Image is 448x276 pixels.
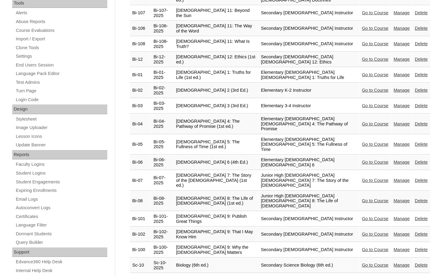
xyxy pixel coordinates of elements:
a: Student Logins [15,169,107,177]
td: Bi-04 [130,114,151,134]
a: Course Evaluations [15,27,107,34]
a: Go to Course [362,10,388,15]
a: Manage [394,247,410,252]
a: Go to Course [362,103,388,108]
a: Delete [415,41,428,46]
a: Dormant Students [15,230,107,238]
td: Bi-04-2025 [151,114,173,134]
a: Delete [415,121,428,126]
a: Stylesheet [15,115,107,123]
a: Delete [415,103,428,108]
a: Edvance360 Help Desk [15,258,107,266]
a: Go to Course [362,160,388,165]
td: Bi-101-2025 [151,211,173,227]
a: Manage [394,160,410,165]
a: Delete [415,72,428,77]
td: [DEMOGRAPHIC_DATA] 11: The Way of the Word [174,21,258,36]
td: Bi-107 [130,5,151,21]
td: Bi-101 [130,211,151,227]
td: Bi-106-2025 [151,21,173,36]
td: Bi-02-2025 [151,83,173,98]
a: Student Engagements [15,178,107,186]
td: [DEMOGRAPHIC_DATA] 5: The Fullness of Time (1st ed.) [174,135,258,155]
td: Secondary [DEMOGRAPHIC_DATA] [DEMOGRAPHIC_DATA] 12: Ethics [258,52,359,67]
td: Secondary [DEMOGRAPHIC_DATA] Instructor [258,36,359,52]
td: Sc-10 [130,258,151,273]
a: Lesson Icons [15,133,107,140]
a: Delete [415,263,428,267]
td: Secondary Science Biology (6th ed.) [258,258,359,273]
a: Go to Course [362,88,388,93]
td: [DEMOGRAPHIC_DATA] 8: The Life of [DEMOGRAPHIC_DATA] (1st ed.) [174,191,258,211]
td: Bi-03 [130,98,151,114]
a: Go to Course [362,57,388,62]
td: Secondary [DEMOGRAPHIC_DATA] Instructor [258,211,359,227]
td: [DEMOGRAPHIC_DATA] 4: The Pathway of Promise (1st ed.) [174,114,258,134]
a: Login Code [15,96,107,104]
td: [DEMOGRAPHIC_DATA] 7: The Story of the [DEMOGRAPHIC_DATA] (1st ed.) [174,170,258,191]
td: Bi-02 [130,83,151,98]
td: Bi-108-2025 [151,36,173,52]
a: Image Uploader [15,124,107,131]
a: Expiring Enrollments [15,187,107,194]
td: Bi-106 [130,21,151,36]
a: Delete [415,178,428,183]
td: Bi-06-2025 [151,155,173,170]
td: Bi-102 [130,227,151,242]
a: Manage [394,41,410,46]
a: Delete [415,216,428,221]
a: Delete [415,247,428,252]
td: [DEMOGRAPHIC_DATA] 2 (3rd Ed.) [174,83,258,98]
a: Manage [394,26,410,31]
a: Language Pack Editor [15,70,107,77]
td: Biology (6th ed.) [174,258,258,273]
td: Bi-100 [130,242,151,257]
td: Elementary [DEMOGRAPHIC_DATA] [DEMOGRAPHIC_DATA] 5: The Fullness of Time [258,135,359,155]
div: Design [12,104,107,114]
td: Elementary [DEMOGRAPHIC_DATA] [DEMOGRAPHIC_DATA] 4: The Pathway of Promise [258,114,359,134]
a: Go to Course [362,216,388,221]
a: Manage [394,198,410,203]
td: [DEMOGRAPHIC_DATA] 12: Ethics (1st ed.) [174,52,258,67]
td: Secondary [DEMOGRAPHIC_DATA] Instructor [258,227,359,242]
td: [DEMOGRAPHIC_DATA] 11: What Is Truth? [174,36,258,52]
td: Bi-03-2025 [151,98,173,114]
a: Manage [394,263,410,267]
td: [DEMOGRAPHIC_DATA] 3 (3rd Ed.) [174,98,258,114]
td: Bi-12 [130,52,151,67]
a: Go to Course [362,232,388,237]
a: Manage [394,72,410,77]
td: Elementary [DEMOGRAPHIC_DATA] [DEMOGRAPHIC_DATA] 6 [258,155,359,170]
a: Go to Course [362,263,388,267]
a: Query Builder [15,239,107,246]
td: Secondary [DEMOGRAPHIC_DATA] Instructor [258,5,359,21]
td: Elementary K-2 Instructor [258,83,359,98]
td: [DEMOGRAPHIC_DATA] 9: Publish Great Things [174,211,258,227]
td: [DEMOGRAPHIC_DATA] 9: Why the [DEMOGRAPHIC_DATA] Matters [174,242,258,257]
td: [DEMOGRAPHIC_DATA] 1: Truths for Life (1st ed.) [174,67,258,83]
td: Bi-12-2025 [151,52,173,67]
td: Bi-05-2025 [151,135,173,155]
a: Update Banner [15,141,107,149]
a: Delete [415,198,428,203]
a: Certificates [15,213,107,220]
td: Bi-102-2025 [151,227,173,242]
a: Go to Course [362,142,388,147]
td: Bi-01 [130,67,151,83]
td: [DEMOGRAPHIC_DATA] 6 (4th Ed.) [174,155,258,170]
a: Go to Course [362,178,388,183]
a: Delete [415,142,428,147]
a: Manage [394,216,410,221]
div: Reports [12,150,107,160]
td: Bi-108 [130,36,151,52]
a: Delete [415,232,428,237]
a: Delete [415,88,428,93]
a: Manage [394,121,410,126]
a: Go to Course [362,121,388,126]
a: Delete [415,10,428,15]
td: Bi-100-2025 [151,242,173,257]
td: Bi-01-2025 [151,67,173,83]
td: Junior High [DEMOGRAPHIC_DATA] [DEMOGRAPHIC_DATA] 8: The Life of [DEMOGRAPHIC_DATA] [258,191,359,211]
a: Turn Page [15,87,107,95]
td: Bi-05 [130,135,151,155]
